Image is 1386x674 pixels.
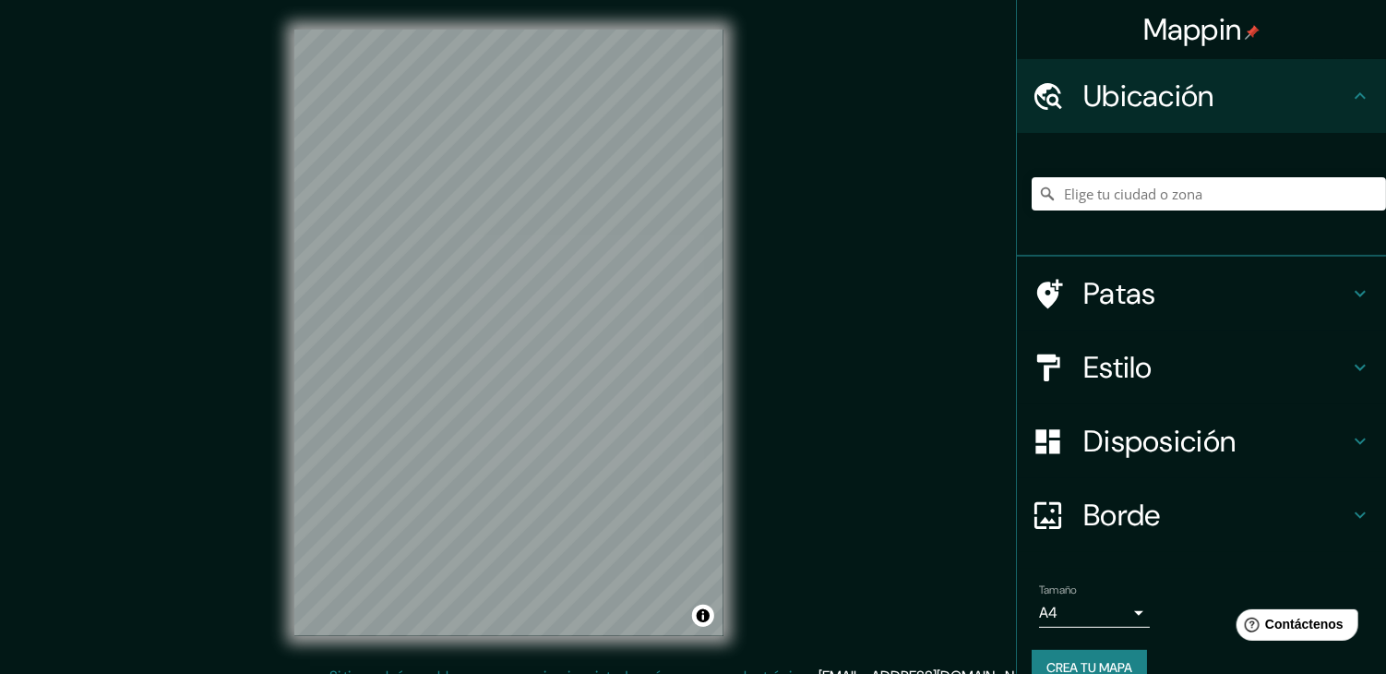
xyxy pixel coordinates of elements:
div: Borde [1017,478,1386,552]
div: A4 [1039,598,1150,628]
img: pin-icon.png [1245,25,1260,40]
font: Borde [1083,496,1161,535]
iframe: Lanzador de widgets de ayuda [1222,602,1366,654]
font: Ubicación [1083,77,1214,115]
div: Patas [1017,257,1386,331]
div: Ubicación [1017,59,1386,133]
font: Estilo [1083,348,1153,387]
font: Disposición [1083,422,1236,461]
font: Patas [1083,274,1156,313]
input: Elige tu ciudad o zona [1032,177,1386,211]
div: Disposición [1017,404,1386,478]
canvas: Mapa [294,30,723,636]
div: Estilo [1017,331,1386,404]
font: A4 [1039,603,1057,622]
font: Tamaño [1039,583,1077,597]
button: Activar o desactivar atribución [692,605,714,627]
font: Mappin [1143,10,1242,49]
